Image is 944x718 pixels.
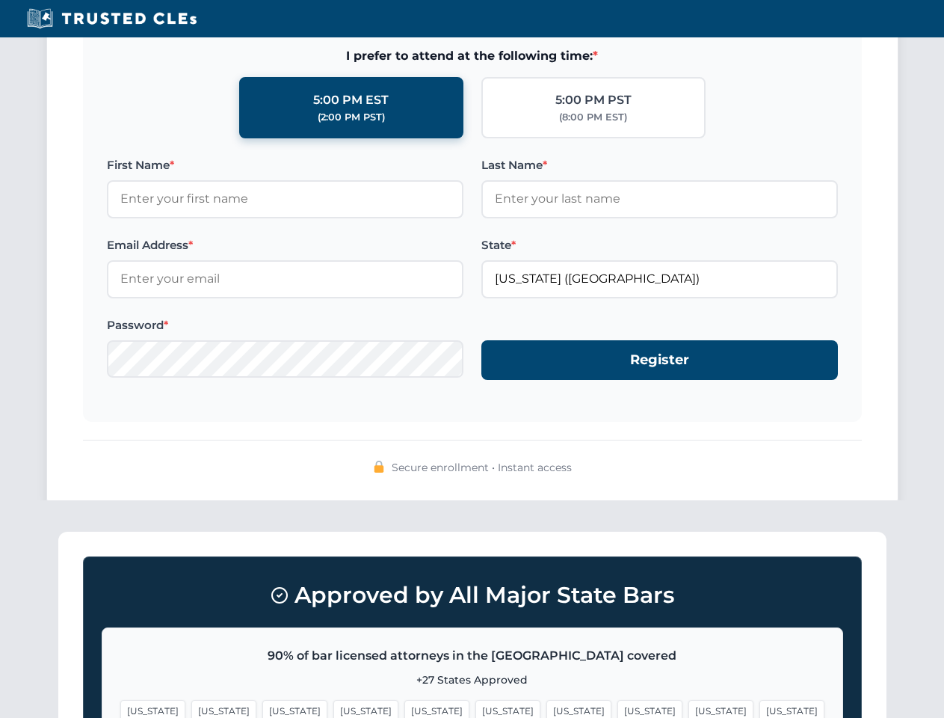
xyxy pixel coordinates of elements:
[481,156,838,174] label: Last Name
[481,260,838,298] input: Florida (FL)
[373,461,385,473] img: 🔒
[481,180,838,218] input: Enter your last name
[22,7,201,30] img: Trusted CLEs
[481,340,838,380] button: Register
[559,110,627,125] div: (8:00 PM EST)
[392,459,572,476] span: Secure enrollment • Instant access
[107,236,463,254] label: Email Address
[120,672,824,688] p: +27 States Approved
[107,180,463,218] input: Enter your first name
[555,90,632,110] div: 5:00 PM PST
[107,46,838,66] span: I prefer to attend at the following time:
[313,90,389,110] div: 5:00 PM EST
[318,110,385,125] div: (2:00 PM PST)
[107,316,463,334] label: Password
[102,575,843,616] h3: Approved by All Major State Bars
[481,236,838,254] label: State
[107,156,463,174] label: First Name
[107,260,463,298] input: Enter your email
[120,646,824,666] p: 90% of bar licensed attorneys in the [GEOGRAPHIC_DATA] covered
